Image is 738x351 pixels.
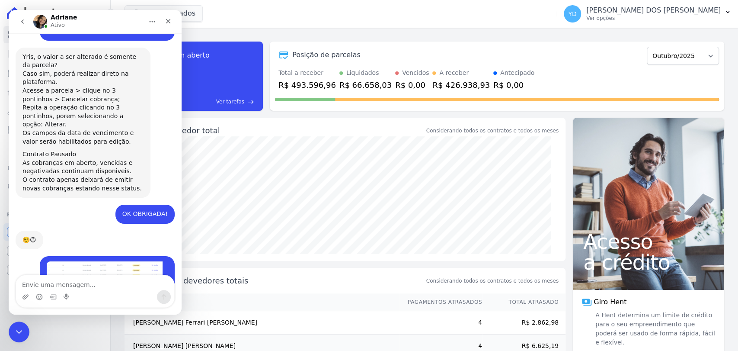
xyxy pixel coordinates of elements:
div: Posição de parcelas [292,50,361,60]
button: Carregar anexo [13,283,20,290]
a: Lotes [3,83,107,100]
div: Repita a operação clicando no 3 pontinhos, porem selecionando a opção: Alterar. [14,93,135,119]
span: YD [568,11,576,17]
a: Parcelas [3,64,107,81]
button: YD [PERSON_NAME] DOS [PERSON_NAME] Ver opções [557,2,738,26]
td: R$ 2.862,98 [482,311,565,335]
button: 4 selecionados [125,5,203,22]
div: Yris, o valor a ser alterado é somente da parcela? [14,43,135,60]
th: Nome [125,293,399,311]
a: Conta Hent [3,242,107,260]
div: O contrato apenas deixará de emitir novas cobranças estando nesse status. [14,166,135,183]
div: YRIS diz… [7,246,166,312]
button: Seletor de Gif [41,283,48,290]
div: Total a receber [278,68,336,77]
div: Vencidos [402,68,429,77]
div: Acesse a parcela > clique no 3 pontinhos > Cancelar cobrança; [14,77,135,93]
p: Ativo [42,11,56,19]
span: a crédito [583,252,714,273]
div: Contrato Pausado [14,140,135,149]
span: A Hent determina um limite de crédito para o seu empreendimento que poderá ser usado de forma ráp... [594,311,716,347]
div: A receber [439,68,469,77]
div: R$ 0,00 [395,79,429,91]
span: Principais devedores totais [144,275,425,287]
div: Liquidados [346,68,379,77]
button: Seletor de emoji [27,283,34,290]
div: Os campos da data de vencimento e valor serão habilitados para edição. [14,119,135,136]
div: ☺️😉 [7,221,35,240]
div: YRIS diz… [7,195,166,221]
div: Adriane diz… [7,221,166,247]
div: Yris, o valor a ser alterado é somente da parcela?Caso sim, poderá realizar direto na plataforma.... [7,38,142,188]
button: Início [135,3,152,20]
div: OK OBRIGADA! [107,195,166,214]
div: OK OBRIGADA! [114,200,159,209]
iframe: Intercom live chat [9,322,29,342]
div: R$ 66.658,03 [339,79,392,91]
span: Considerando todos os contratos e todos os meses [426,277,559,285]
span: Ver tarefas [216,98,244,106]
th: Pagamentos Atrasados [399,293,482,311]
a: Recebíveis [3,223,107,241]
div: R$ 493.596,96 [278,79,336,91]
div: Plataformas [7,209,103,220]
a: Negativação [3,178,107,196]
a: Crédito [3,159,107,177]
div: As cobranças em aberto, vencidas e negativadas continuam disponiveis. [14,149,135,166]
div: Fechar [152,3,167,19]
div: Adriane diz… [7,38,166,195]
span: Acesso [583,231,714,252]
span: east [248,99,254,105]
a: Transferências [3,140,107,158]
p: [PERSON_NAME] DOS [PERSON_NAME] [586,6,721,15]
div: Antecipado [500,68,534,77]
a: Ver tarefas east [157,98,254,106]
div: R$ 426.938,93 [432,79,490,91]
td: [PERSON_NAME] Ferrari [PERSON_NAME] [125,311,399,335]
div: ☺️😉 [14,226,28,235]
div: Considerando todos os contratos e todos os meses [426,127,559,135]
textarea: Envie uma mensagem... [7,265,166,280]
td: 4 [399,311,482,335]
a: Visão Geral [3,26,107,43]
a: Minha Carteira [3,121,107,138]
th: Total Atrasado [482,293,565,311]
button: Start recording [55,283,62,290]
div: Saldo devedor total [144,125,425,136]
a: Clientes [3,102,107,119]
span: Giro Hent [594,297,626,307]
p: Ver opções [586,15,721,22]
button: Enviar mensagem… [148,280,162,294]
div: R$ 0,00 [493,79,534,91]
div: Caso sim, poderá realizar direto na plataforma. [14,60,135,77]
a: Contratos [3,45,107,62]
iframe: Intercom live chat [9,10,182,315]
